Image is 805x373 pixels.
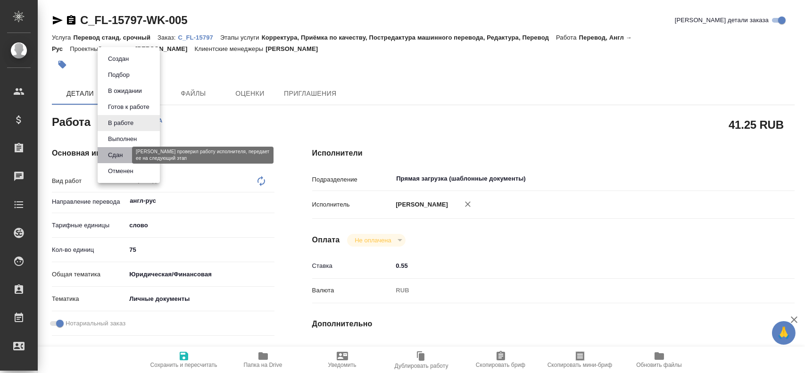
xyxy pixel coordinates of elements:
button: Сдан [105,150,125,160]
button: Выполнен [105,134,140,144]
button: Подбор [105,70,133,80]
button: Готов к работе [105,102,152,112]
button: Отменен [105,166,136,176]
button: В ожидании [105,86,145,96]
button: Создан [105,54,132,64]
button: В работе [105,118,136,128]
